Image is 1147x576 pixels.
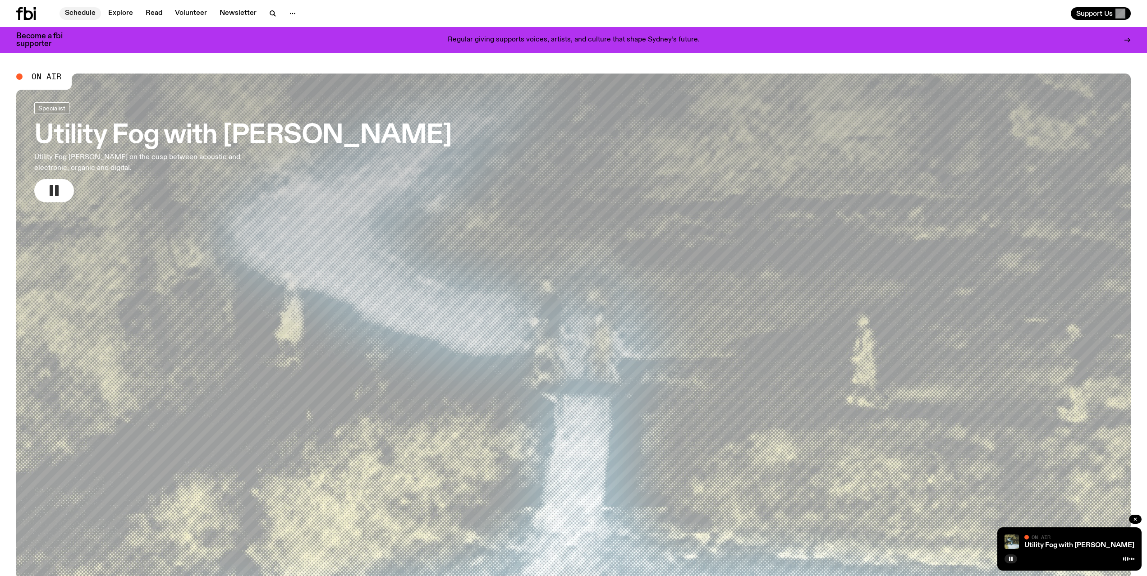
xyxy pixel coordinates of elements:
a: Utility Fog with [PERSON_NAME]Utility Fog [PERSON_NAME] on the cusp between acoustic and electron... [34,102,452,202]
span: Specialist [38,105,65,111]
h3: Become a fbi supporter [16,32,74,48]
a: Volunteer [170,7,212,20]
a: Newsletter [214,7,262,20]
img: Cover of Corps Citoyen album Barrani [1005,535,1019,549]
button: Support Us [1071,7,1131,20]
span: On Air [32,73,61,81]
a: Schedule [60,7,101,20]
a: Explore [103,7,138,20]
a: Utility Fog with [PERSON_NAME] [1024,542,1134,549]
a: Specialist [34,102,69,114]
a: Read [140,7,168,20]
span: On Air [1032,534,1051,540]
p: Utility Fog [PERSON_NAME] on the cusp between acoustic and electronic, organic and digital. [34,152,265,174]
span: Support Us [1076,9,1113,18]
p: Regular giving supports voices, artists, and culture that shape Sydney’s future. [448,36,700,44]
h3: Utility Fog with [PERSON_NAME] [34,123,452,148]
